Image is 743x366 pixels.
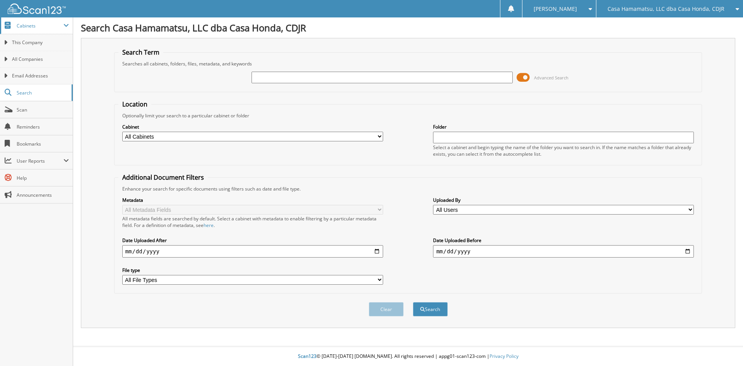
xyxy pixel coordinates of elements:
span: [PERSON_NAME] [534,7,577,11]
input: end [433,245,694,258]
button: Clear [369,302,404,316]
h1: Search Casa Hamamatsu, LLC dba Casa Honda, CDJR [81,21,735,34]
span: Cabinets [17,22,63,29]
span: Search [17,89,68,96]
label: Folder [433,124,694,130]
span: Casa Hamamatsu, LLC dba Casa Honda, CDJR [608,7,724,11]
button: Search [413,302,448,316]
img: scan123-logo-white.svg [8,3,66,14]
label: Metadata [122,197,383,203]
a: Privacy Policy [490,353,519,359]
label: Uploaded By [433,197,694,203]
span: Scan [17,107,69,113]
div: Select a cabinet and begin typing the name of the folder you want to search in. If the name match... [433,144,694,157]
iframe: Chat Widget [704,329,743,366]
span: Reminders [17,124,69,130]
span: Announcements [17,192,69,198]
span: Bookmarks [17,141,69,147]
span: User Reports [17,158,63,164]
div: Optionally limit your search to a particular cabinet or folder [118,112,698,119]
span: Email Addresses [12,72,69,79]
span: All Companies [12,56,69,63]
input: start [122,245,383,258]
a: here [204,222,214,229]
legend: Additional Document Filters [118,173,208,182]
span: Advanced Search [534,75,568,81]
label: Date Uploaded Before [433,237,694,244]
label: File type [122,267,383,273]
div: All metadata fields are searched by default. Select a cabinet with metadata to enable filtering b... [122,215,383,229]
span: This Company [12,39,69,46]
legend: Search Term [118,48,163,57]
legend: Location [118,100,151,108]
label: Date Uploaded After [122,237,383,244]
div: © [DATE]-[DATE] [DOMAIN_NAME]. All rights reserved | appg01-scan123-com | [73,347,743,366]
div: Enhance your search for specific documents using filters such as date and file type. [118,186,698,192]
div: Searches all cabinets, folders, files, metadata, and keywords [118,60,698,67]
span: Scan123 [298,353,317,359]
span: Help [17,175,69,181]
label: Cabinet [122,124,383,130]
